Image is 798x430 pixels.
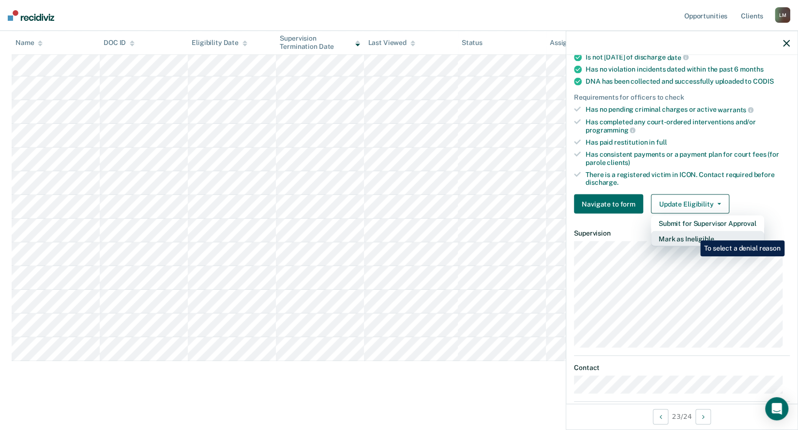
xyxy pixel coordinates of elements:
[586,126,635,134] span: programming
[462,39,482,47] div: Status
[651,216,764,231] button: Submit for Supervisor Approval
[653,409,668,424] button: Previous Opportunity
[718,106,753,114] span: warrants
[651,231,764,247] button: Mark as Ineligible
[586,105,790,114] div: Has no pending criminal charges or active
[695,409,711,424] button: Next Opportunity
[586,150,790,166] div: Has consistent payments or a payment plan for court fees (for parole
[775,7,790,23] div: L M
[574,93,790,102] div: Requirements for officers to check
[574,194,643,214] button: Navigate to form
[586,170,790,187] div: There is a registered victim in ICON. Contact required before
[8,10,54,21] img: Recidiviz
[656,138,666,146] span: full
[368,39,415,47] div: Last Viewed
[740,65,763,73] span: months
[104,39,135,47] div: DOC ID
[586,118,790,134] div: Has completed any court-ordered interventions and/or
[15,39,43,47] div: Name
[550,39,595,47] div: Assigned to
[280,34,360,51] div: Supervision Termination Date
[574,194,647,214] a: Navigate to form link
[586,178,618,186] span: discharge.
[607,158,630,166] span: clients)
[586,53,790,61] div: Is not [DATE] of discharge
[574,229,790,237] dt: Supervision
[586,65,790,74] div: Has no violation incidents dated within the past 6
[651,194,729,214] button: Update Eligibility
[574,363,790,371] dt: Contact
[192,39,247,47] div: Eligibility Date
[586,77,790,86] div: DNA has been collected and successfully uploaded to
[667,53,688,61] span: date
[586,138,790,147] div: Has paid restitution in
[566,403,798,429] div: 23 / 24
[753,77,773,85] span: CODIS
[765,397,788,420] div: Open Intercom Messenger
